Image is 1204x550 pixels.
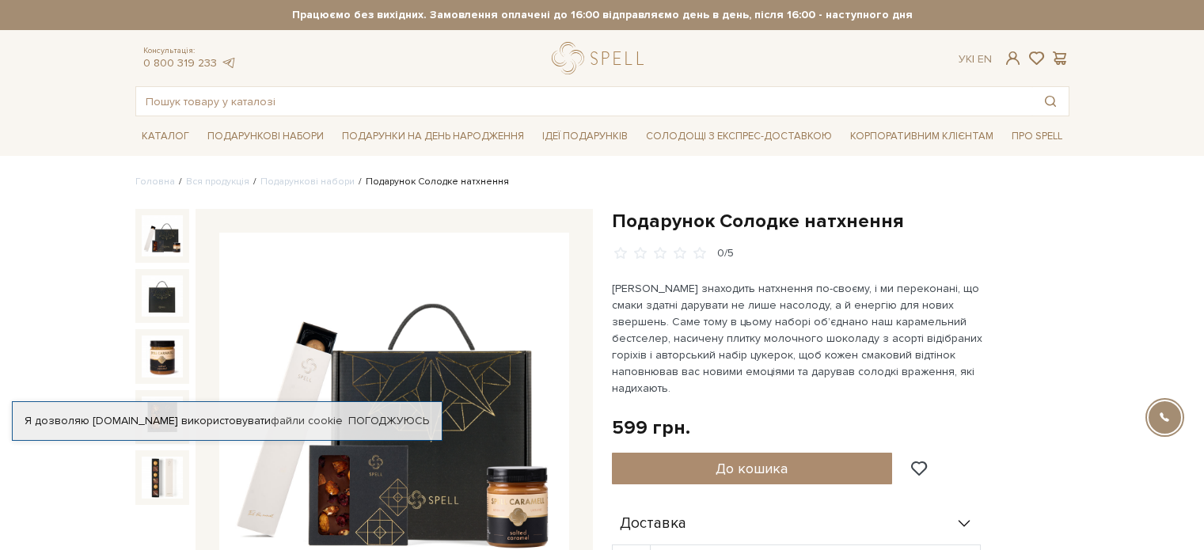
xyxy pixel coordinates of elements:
a: logo [552,42,651,74]
a: Подарункові набори [201,124,330,149]
a: 0 800 319 233 [143,56,217,70]
img: Подарунок Солодке натхнення [142,457,183,498]
strong: Працюємо без вихідних. Замовлення оплачені до 16:00 відправляємо день в день, після 16:00 - насту... [135,8,1069,22]
a: En [978,52,992,66]
button: До кошика [612,453,893,484]
span: | [972,52,974,66]
p: [PERSON_NAME] знаходить натхнення по-своєму, і ми переконані, що смаки здатні дарувати не лише на... [612,280,983,396]
a: файли cookie [271,414,343,427]
a: Подарункові набори [260,176,355,188]
div: Ук [959,52,992,66]
a: Про Spell [1005,124,1069,149]
img: Подарунок Солодке натхнення [142,275,183,317]
a: Головна [135,176,175,188]
img: Подарунок Солодке натхнення [142,396,183,438]
div: Я дозволяю [DOMAIN_NAME] використовувати [13,414,442,428]
a: Вся продукція [186,176,249,188]
input: Пошук товару у каталозі [136,87,1032,116]
span: Консультація: [143,46,237,56]
img: Подарунок Солодке натхнення [142,336,183,377]
a: telegram [221,56,237,70]
div: 0/5 [717,246,734,261]
a: Солодощі з експрес-доставкою [640,123,838,150]
span: До кошика [716,460,788,477]
img: Подарунок Солодке натхнення [142,215,183,256]
div: 599 грн. [612,415,690,440]
a: Корпоративним клієнтам [844,124,1000,149]
a: Подарунки на День народження [336,124,530,149]
li: Подарунок Солодке натхнення [355,175,509,189]
a: Ідеї подарунків [536,124,634,149]
h1: Подарунок Солодке натхнення [612,209,1069,233]
a: Каталог [135,124,196,149]
span: Доставка [620,517,686,531]
a: Погоджуюсь [348,414,429,428]
button: Пошук товару у каталозі [1032,87,1069,116]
